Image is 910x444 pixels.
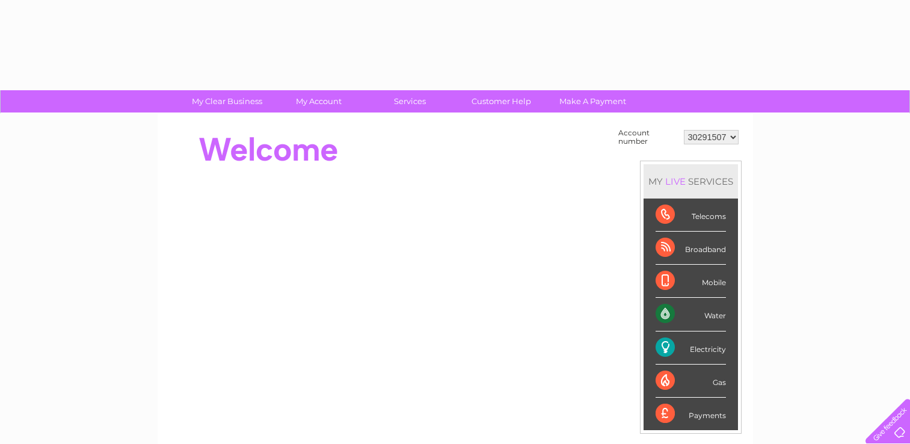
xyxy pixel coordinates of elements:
[177,90,277,113] a: My Clear Business
[656,331,726,365] div: Electricity
[656,298,726,331] div: Water
[656,265,726,298] div: Mobile
[656,232,726,265] div: Broadband
[452,90,551,113] a: Customer Help
[656,199,726,232] div: Telecoms
[269,90,368,113] a: My Account
[656,398,726,430] div: Payments
[663,176,688,187] div: LIVE
[656,365,726,398] div: Gas
[360,90,460,113] a: Services
[543,90,642,113] a: Make A Payment
[644,164,738,199] div: MY SERVICES
[615,126,681,149] td: Account number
